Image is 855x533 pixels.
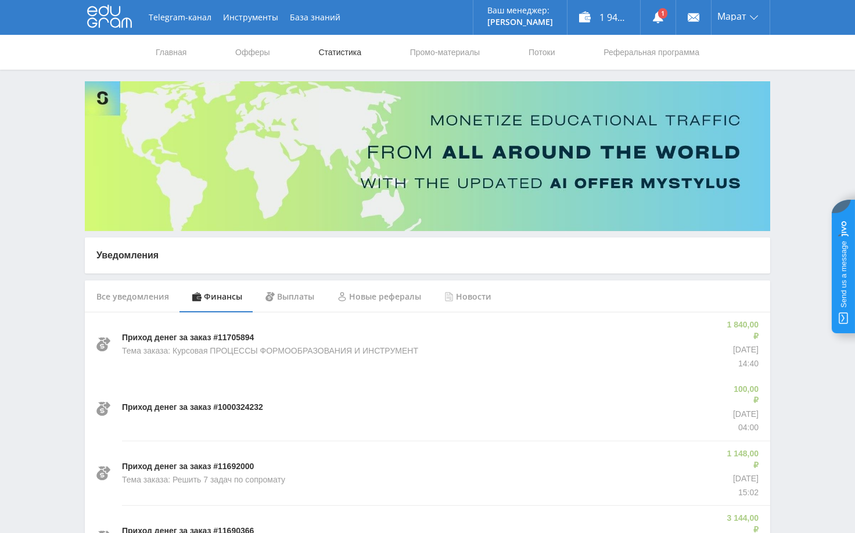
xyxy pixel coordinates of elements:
[602,35,700,70] a: Реферальная программа
[181,280,254,313] div: Финансы
[122,461,254,473] p: Приход денег за заказ #11692000
[725,344,759,356] p: [DATE]
[85,280,181,313] div: Все уведомления
[725,448,759,471] p: 1 148,00 ₽
[527,35,556,70] a: Потоки
[725,319,759,342] p: 1 840,00 ₽
[122,402,263,413] p: Приход денег за заказ #1000324232
[96,249,759,262] p: Уведомления
[487,17,553,27] p: [PERSON_NAME]
[317,35,362,70] a: Статистика
[155,35,188,70] a: Главная
[326,280,433,313] div: Новые рефералы
[254,280,326,313] div: Выплаты
[409,35,481,70] a: Промо-материалы
[725,358,759,370] p: 14:40
[730,409,759,420] p: [DATE]
[717,12,746,21] span: Марат
[730,422,759,434] p: 04:00
[730,384,759,406] p: 100,00 ₽
[122,474,285,486] p: Тема заказа: Решить 7 задач по сопромату
[85,81,770,231] img: Banner
[122,345,418,357] p: Тема заказа: Курсовая ПРОЦЕССЫ ФОРМООБРАЗОВАНИЯ И ИНСТРУМЕНТ
[433,280,503,313] div: Новости
[725,487,759,499] p: 15:02
[122,332,254,344] p: Приход денег за заказ #11705894
[487,6,553,15] p: Ваш менеджер:
[725,473,759,485] p: [DATE]
[234,35,271,70] a: Офферы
